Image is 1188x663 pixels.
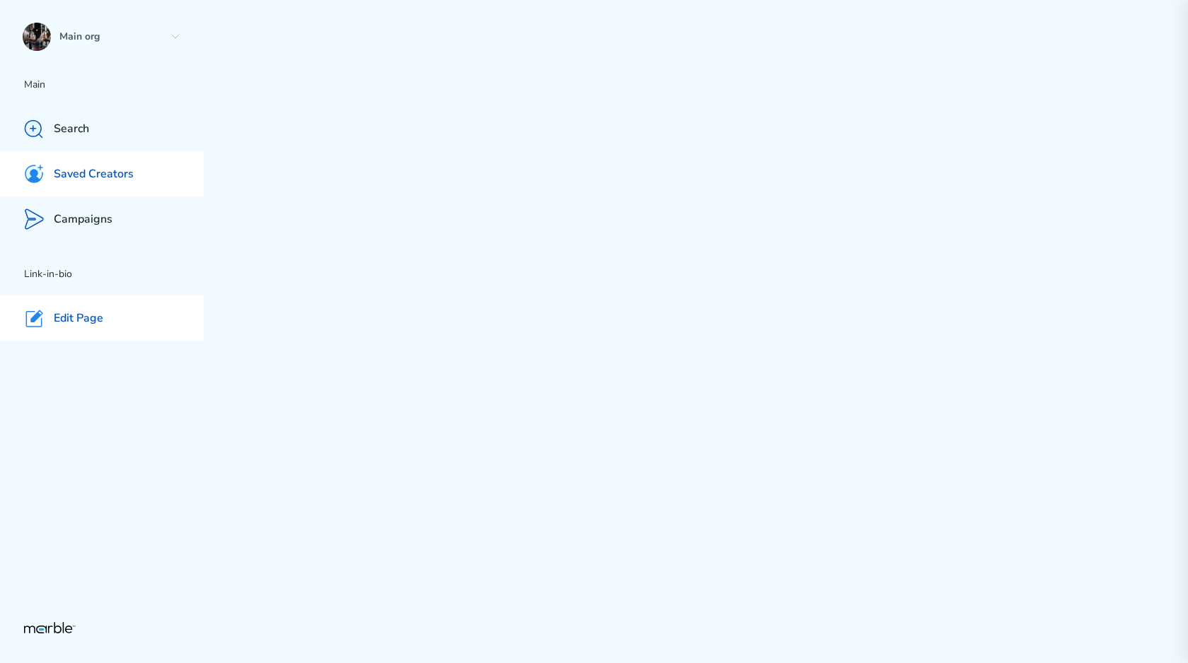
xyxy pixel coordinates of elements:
[54,212,112,227] p: Campaigns
[54,311,103,326] p: Edit Page
[54,167,134,182] p: Saved Creators
[24,266,204,283] p: Link-in-bio
[54,122,89,136] p: Search
[24,76,204,93] p: Main
[59,30,164,44] p: Main org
